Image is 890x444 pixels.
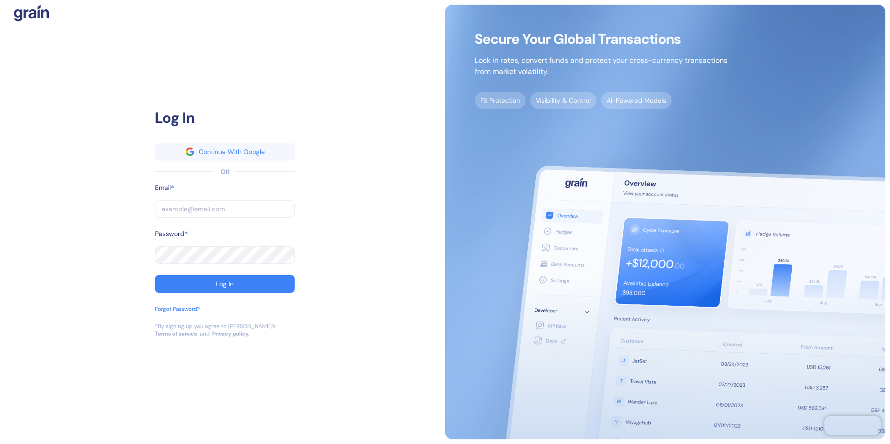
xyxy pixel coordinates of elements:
[14,5,49,21] img: logo
[155,305,200,313] div: Forgot Password?
[155,229,184,239] label: Password
[212,330,249,337] a: Privacy policy.
[155,323,276,330] div: *By signing up you agree to [PERSON_NAME]’s
[475,34,728,44] span: Secure Your Global Transactions
[199,148,265,155] div: Continue With Google
[155,200,295,218] input: example@email.com
[155,107,295,129] div: Log In
[155,143,295,161] button: googleContinue With Google
[186,148,194,156] img: google
[475,55,728,77] p: Lock in rates, convert funds and protect your cross-currency transactions from market volatility.
[155,330,197,337] a: Terms of service
[200,330,210,337] div: and
[155,183,171,193] label: Email
[445,5,885,439] img: signup-main-image
[216,281,234,287] div: Log In
[601,92,672,109] span: AI-Powered Models
[530,92,596,109] span: Visibility & Control
[824,416,881,435] iframe: Chatra live chat
[475,92,526,109] span: FX Protection
[155,275,295,293] button: Log In
[155,305,200,323] button: Forgot Password?
[221,167,229,177] div: OR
